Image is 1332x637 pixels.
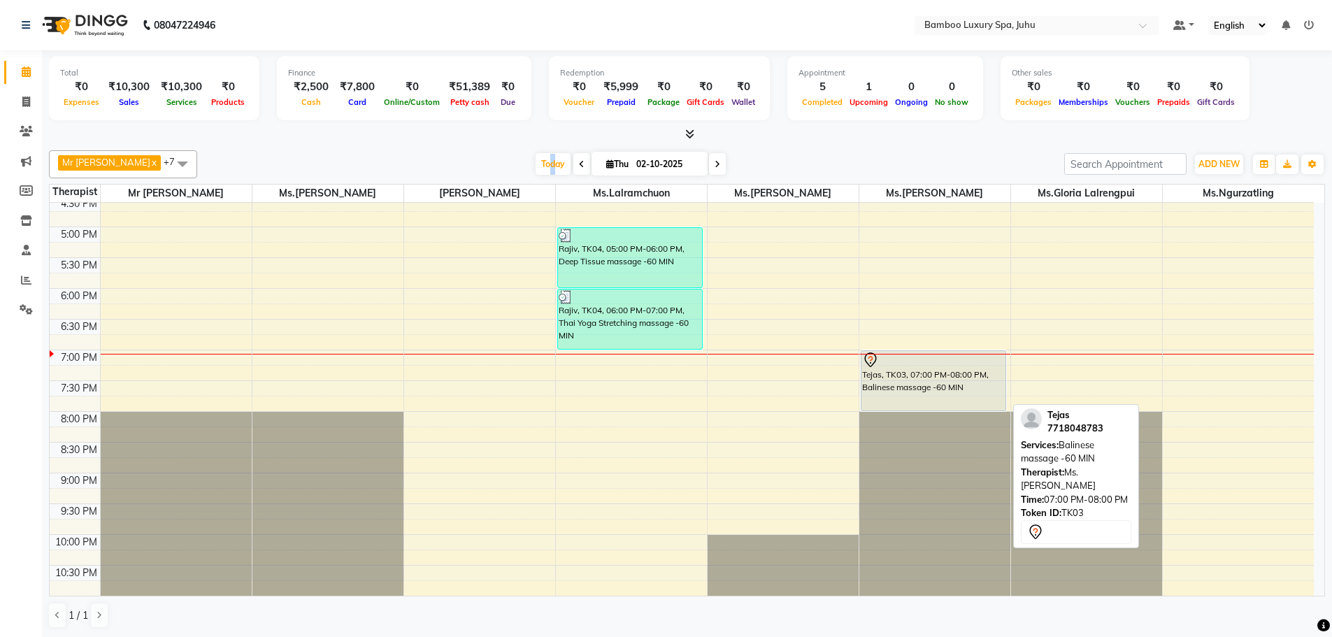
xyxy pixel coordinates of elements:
[58,320,100,334] div: 6:30 PM
[1163,185,1315,202] span: Ms.Ngurzatling
[1021,466,1131,493] div: Ms.[PERSON_NAME]
[380,79,443,95] div: ₹0
[36,6,131,45] img: logo
[345,97,370,107] span: Card
[1021,408,1042,429] img: profile
[728,97,759,107] span: Wallet
[447,97,493,107] span: Petty cash
[1194,97,1238,107] span: Gift Cards
[708,185,859,202] span: Ms.[PERSON_NAME]
[101,185,252,202] span: Mr [PERSON_NAME]
[496,79,520,95] div: ₹0
[298,97,324,107] span: Cash
[58,258,100,273] div: 5:30 PM
[58,381,100,396] div: 7:30 PM
[799,97,846,107] span: Completed
[155,79,208,95] div: ₹10,300
[497,97,519,107] span: Due
[1012,97,1055,107] span: Packages
[861,351,1006,410] div: Tejas, TK03, 07:00 PM-08:00 PM, Balinese massage -60 MIN
[1112,79,1154,95] div: ₹0
[60,79,103,95] div: ₹0
[560,67,759,79] div: Redemption
[728,79,759,95] div: ₹0
[799,79,846,95] div: 5
[560,97,598,107] span: Voucher
[1194,79,1238,95] div: ₹0
[115,97,143,107] span: Sales
[334,79,380,95] div: ₹7,800
[58,443,100,457] div: 8:30 PM
[931,97,972,107] span: No show
[1055,97,1112,107] span: Memberships
[799,67,972,79] div: Appointment
[846,97,891,107] span: Upcoming
[1195,155,1243,174] button: ADD NEW
[150,157,157,168] a: x
[1021,493,1131,507] div: 07:00 PM-08:00 PM
[1021,507,1061,518] span: Token ID:
[1154,79,1194,95] div: ₹0
[1011,185,1162,202] span: Ms.Gloria Lalrengpui
[859,185,1010,202] span: Ms.[PERSON_NAME]
[58,504,100,519] div: 9:30 PM
[1021,439,1059,450] span: Services:
[404,185,555,202] span: [PERSON_NAME]
[288,67,520,79] div: Finance
[58,412,100,427] div: 8:00 PM
[632,154,702,175] input: 2025-10-02
[683,97,728,107] span: Gift Cards
[931,79,972,95] div: 0
[1047,409,1070,420] span: Tejas
[443,79,496,95] div: ₹51,389
[1021,494,1044,505] span: Time:
[208,79,248,95] div: ₹0
[846,79,891,95] div: 1
[60,67,248,79] div: Total
[164,156,185,167] span: +7
[558,289,703,349] div: Rajiv, TK04, 06:00 PM-07:00 PM, Thai Yoga Stretching massage -60 MIN
[644,97,683,107] span: Package
[163,97,201,107] span: Services
[58,227,100,242] div: 5:00 PM
[58,196,100,211] div: 4:30 PM
[69,608,88,623] span: 1 / 1
[252,185,403,202] span: Ms.[PERSON_NAME]
[58,473,100,488] div: 9:00 PM
[208,97,248,107] span: Products
[50,185,100,199] div: Therapist
[1012,79,1055,95] div: ₹0
[598,79,644,95] div: ₹5,999
[60,97,103,107] span: Expenses
[1021,439,1095,464] span: Balinese massage -60 MIN
[1198,159,1240,169] span: ADD NEW
[536,153,571,175] span: Today
[52,535,100,550] div: 10:00 PM
[52,566,100,580] div: 10:30 PM
[891,79,931,95] div: 0
[1021,466,1064,478] span: Therapist:
[891,97,931,107] span: Ongoing
[103,79,155,95] div: ₹10,300
[558,228,703,287] div: Rajiv, TK04, 05:00 PM-06:00 PM, Deep Tissue massage -60 MIN
[154,6,215,45] b: 08047224946
[683,79,728,95] div: ₹0
[380,97,443,107] span: Online/Custom
[1012,67,1238,79] div: Other sales
[556,185,707,202] span: Ms.Lalramchuon
[1154,97,1194,107] span: Prepaids
[62,157,150,168] span: Mr [PERSON_NAME]
[1112,97,1154,107] span: Vouchers
[560,79,598,95] div: ₹0
[58,350,100,365] div: 7:00 PM
[1055,79,1112,95] div: ₹0
[603,97,639,107] span: Prepaid
[644,79,683,95] div: ₹0
[1064,153,1187,175] input: Search Appointment
[603,159,632,169] span: Thu
[288,79,334,95] div: ₹2,500
[1021,506,1131,520] div: TK03
[58,289,100,303] div: 6:00 PM
[1047,422,1103,436] div: 7718048783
